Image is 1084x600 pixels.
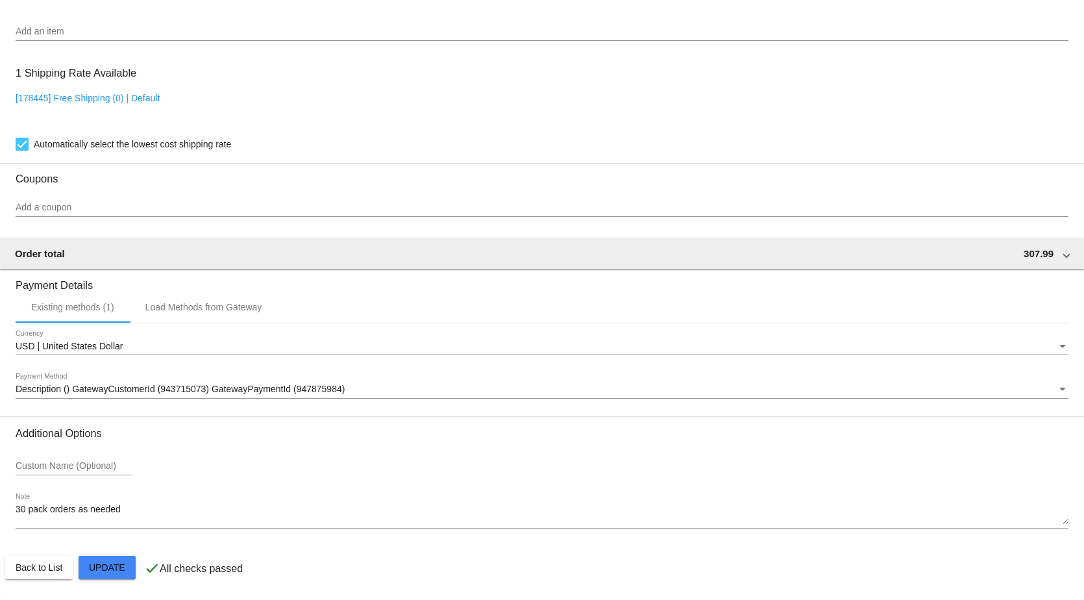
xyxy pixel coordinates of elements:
[34,136,231,152] span: Automatically select the lowest cost shipping rate
[16,341,123,351] span: USD | United States Dollar
[89,562,125,573] span: Update
[160,563,243,575] p: All checks passed
[16,384,345,394] span: Description () GatewayCustomerId (943715073) GatewayPaymentId (947875984)
[1024,248,1053,259] span: 307.99
[145,302,262,312] div: Load Methods from Gateway
[16,269,1068,292] h3: Payment Details
[144,560,160,576] mat-icon: check
[16,59,136,87] h3: 1 Shipping Rate Available
[31,302,114,312] div: Existing methods (1)
[16,427,1068,440] h3: Additional Options
[79,556,136,579] button: Update
[16,93,160,103] a: [178445] Free Shipping (0) | Default
[16,203,1068,213] input: Add a coupon
[16,461,132,471] input: Custom Name (Optional)
[16,384,1068,395] mat-select: Payment Method
[16,163,1068,185] h3: Coupons
[5,556,73,579] button: Back to List
[16,342,1068,352] mat-select: Currency
[15,248,65,259] span: Order total
[16,27,1068,37] input: Add an item
[16,562,62,573] span: Back to List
